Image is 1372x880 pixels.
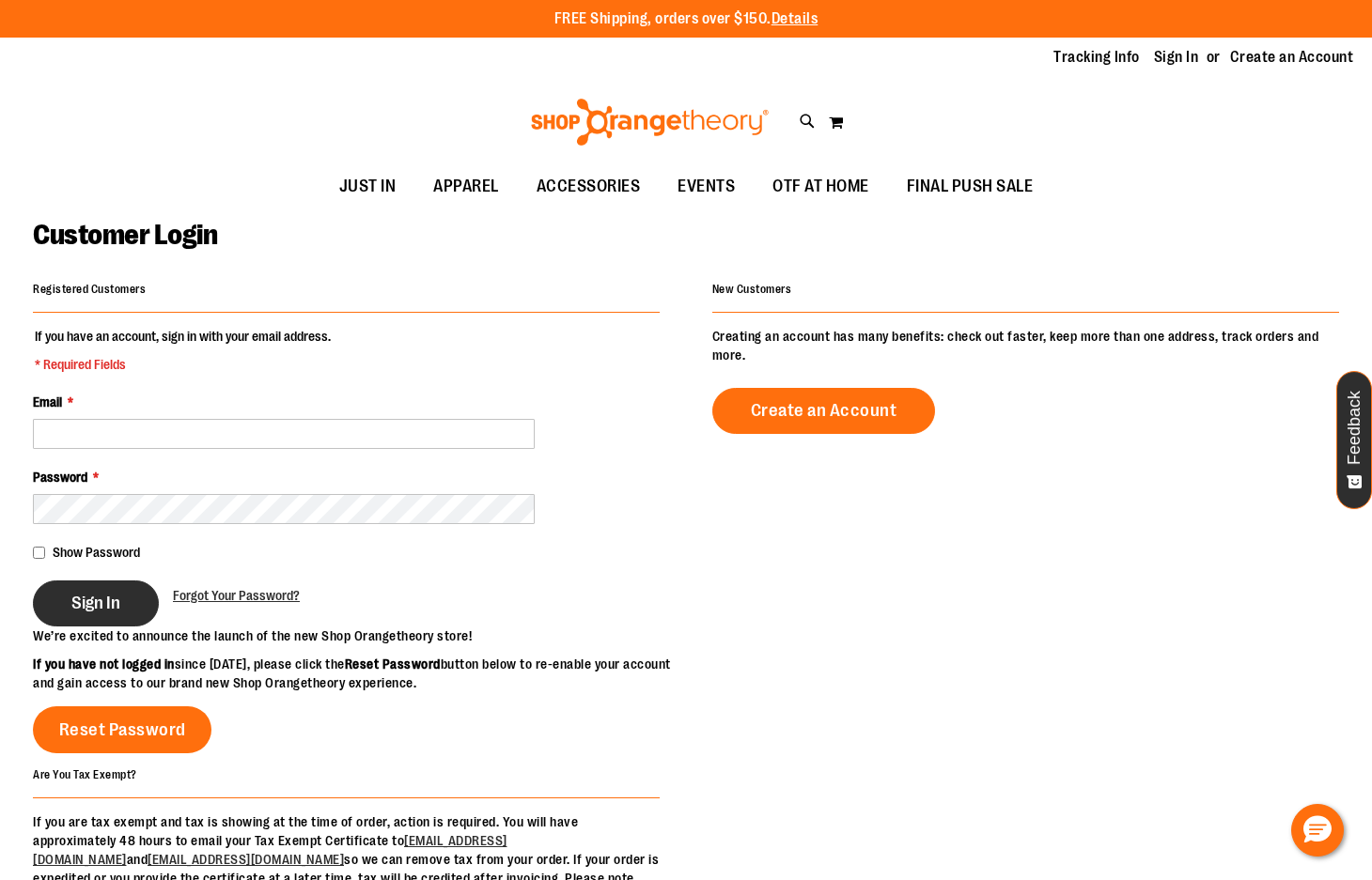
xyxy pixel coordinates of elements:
span: Sign In [71,593,120,613]
a: FINAL PUSH SALE [888,165,1052,208]
span: JUST IN [339,165,397,208]
a: OTF AT HOME [754,165,888,208]
strong: If you have not logged in [33,656,175,672]
legend: If you have an account, sign in with your email address. [33,327,333,374]
span: OTF AT HOME [772,165,869,208]
button: Feedback - Show survey [1336,371,1372,509]
a: Reset Password [33,706,211,753]
strong: Reset Password [345,656,441,672]
a: [EMAIL_ADDRESS][DOMAIN_NAME] [148,852,344,867]
a: JUST IN [320,165,415,208]
a: Tracking Info [1053,47,1140,68]
p: We’re excited to announce the launch of the new Shop Orangetheory store! [33,626,686,645]
a: Sign In [1154,47,1199,68]
p: since [DATE], please click the button below to re-enable your account and gain access to our bran... [33,655,686,692]
button: Sign In [33,580,159,626]
p: FREE Shipping, orders over $150. [554,8,819,30]
span: ACCESSORIES [537,165,641,208]
strong: New Customers [712,283,792,296]
strong: Are You Tax Exempt? [33,767,137,780]
span: Customer Login [33,219,217,251]
a: EVENTS [659,165,754,208]
a: Forgot Your Password? [173,586,300,605]
a: APPAREL [414,165,518,208]
span: Forgot Your Password? [173,588,300,603]
span: Password [33,470,87,485]
span: Email [33,394,62,409]
img: Shop Orangetheory [528,99,772,146]
span: Create an Account [751,400,897,421]
span: APPAREL [433,165,499,208]
a: ACCESSORIES [518,165,660,208]
strong: Registered Customers [33,283,146,296]
span: Feedback [1346,391,1364,465]
span: FINAL PUSH SALE [907,165,1034,208]
a: Create an Account [1230,47,1354,68]
span: Reset Password [59,719,186,740]
span: Show Password [53,545,140,560]
a: Create an Account [712,388,936,434]
span: EVENTS [678,165,735,208]
button: Hello, have a question? Let’s chat. [1291,804,1344,857]
p: Creating an account has many benefits: check out faster, keep more than one address, track orders... [712,327,1339,364]
a: Details [772,10,819,27]
span: * Required Fields [35,355,331,374]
